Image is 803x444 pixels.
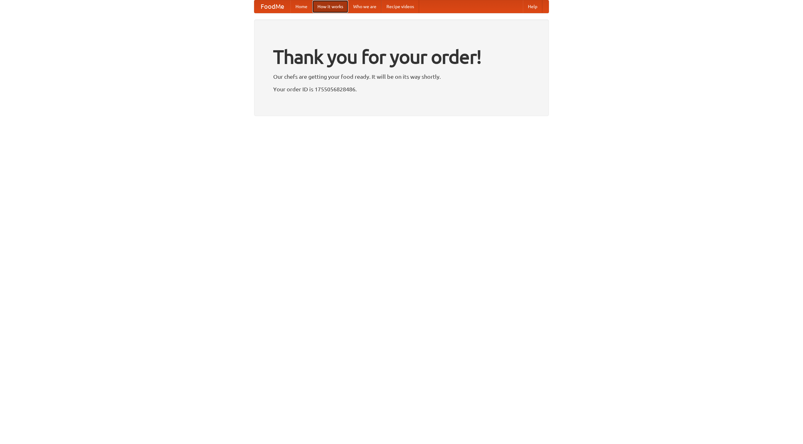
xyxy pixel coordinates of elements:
[273,84,530,94] p: Your order ID is 1755056828486.
[348,0,381,13] a: Who we are
[273,42,530,72] h1: Thank you for your order!
[312,0,348,13] a: How it works
[273,72,530,81] p: Our chefs are getting your food ready. It will be on its way shortly.
[523,0,542,13] a: Help
[381,0,419,13] a: Recipe videos
[290,0,312,13] a: Home
[254,0,290,13] a: FoodMe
